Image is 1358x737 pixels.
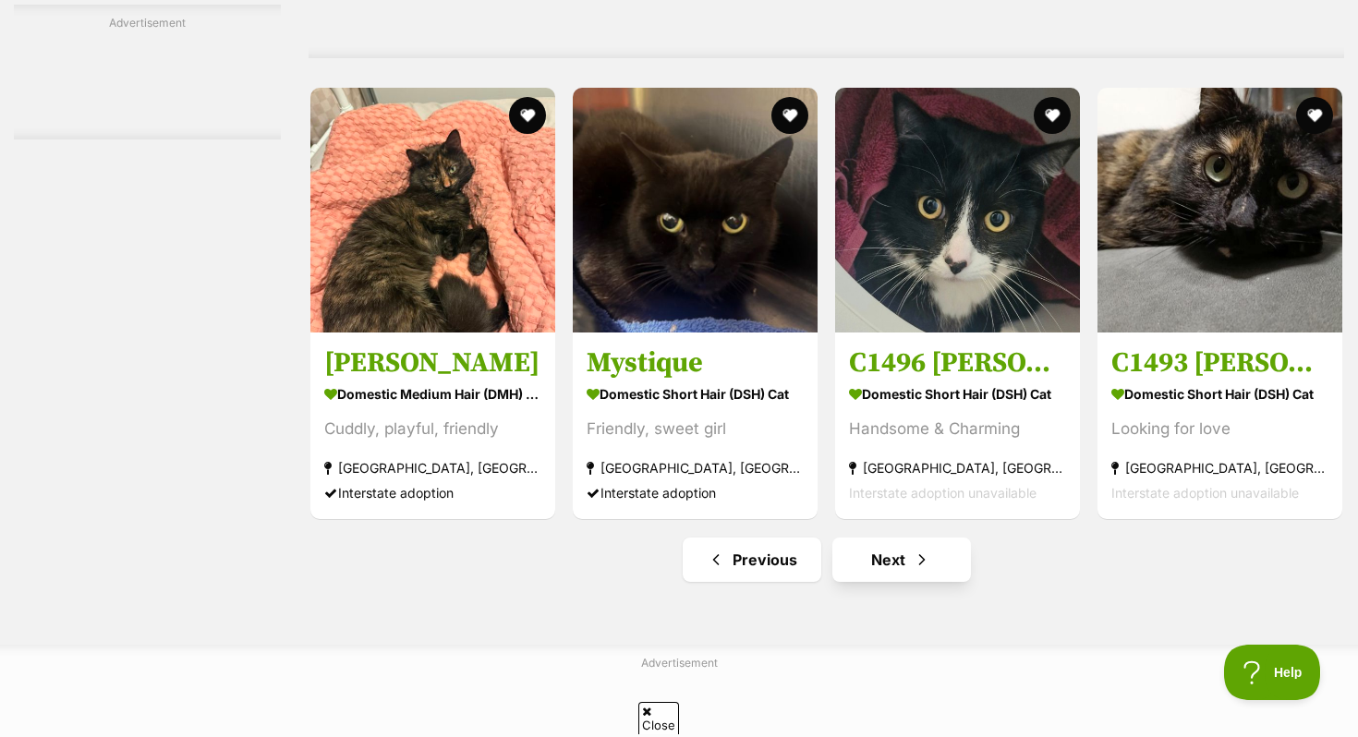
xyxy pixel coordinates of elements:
div: Advertisement [14,5,281,139]
div: Interstate adoption [587,480,804,505]
strong: [GEOGRAPHIC_DATA], [GEOGRAPHIC_DATA] [1111,455,1328,480]
button: favourite [771,97,808,134]
button: favourite [1296,97,1333,134]
div: Friendly, sweet girl [587,417,804,441]
img: Mystique - Domestic Short Hair (DSH) Cat [573,88,818,332]
a: Next page [832,538,971,582]
h3: C1493 [PERSON_NAME] [1111,345,1328,381]
a: [PERSON_NAME] Domestic Medium Hair (DMH) Cat Cuddly, playful, friendly [GEOGRAPHIC_DATA], [GEOGRA... [310,332,555,519]
a: Mystique Domestic Short Hair (DSH) Cat Friendly, sweet girl [GEOGRAPHIC_DATA], [GEOGRAPHIC_DATA] ... [573,332,818,519]
a: C1496 [PERSON_NAME] Domestic Short Hair (DSH) Cat Handsome & Charming [GEOGRAPHIC_DATA], [GEOGRAP... [835,332,1080,519]
strong: Domestic Medium Hair (DMH) Cat [324,381,541,407]
iframe: Help Scout Beacon - Open [1224,645,1321,700]
div: Cuddly, playful, friendly [324,417,541,441]
img: C1493 Bobby - Domestic Short Hair (DSH) Cat [1097,88,1342,332]
strong: Domestic Short Hair (DSH) Cat [849,381,1066,407]
strong: Domestic Short Hair (DSH) Cat [1111,381,1328,407]
strong: [GEOGRAPHIC_DATA], [GEOGRAPHIC_DATA] [324,455,541,480]
strong: Domestic Short Hair (DSH) Cat [587,381,804,407]
a: C1493 [PERSON_NAME] Domestic Short Hair (DSH) Cat Looking for love [GEOGRAPHIC_DATA], [GEOGRAPHIC... [1097,332,1342,519]
h3: [PERSON_NAME] [324,345,541,381]
h3: Mystique [587,345,804,381]
h3: C1496 [PERSON_NAME] [849,345,1066,381]
strong: [GEOGRAPHIC_DATA], [GEOGRAPHIC_DATA] [587,455,804,480]
div: Looking for love [1111,417,1328,441]
img: C1496 Andy - Domestic Short Hair (DSH) Cat [835,88,1080,332]
span: Close [638,702,679,734]
button: favourite [509,97,546,134]
strong: [GEOGRAPHIC_DATA], [GEOGRAPHIC_DATA] [849,455,1066,480]
span: Interstate adoption unavailable [1111,485,1299,501]
div: Interstate adoption [324,480,541,505]
a: Previous page [683,538,821,582]
img: Norma - Domestic Medium Hair (DMH) Cat [310,88,555,332]
span: Interstate adoption unavailable [849,485,1037,501]
div: Handsome & Charming [849,417,1066,441]
nav: Pagination [309,538,1344,582]
button: favourite [1034,97,1071,134]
